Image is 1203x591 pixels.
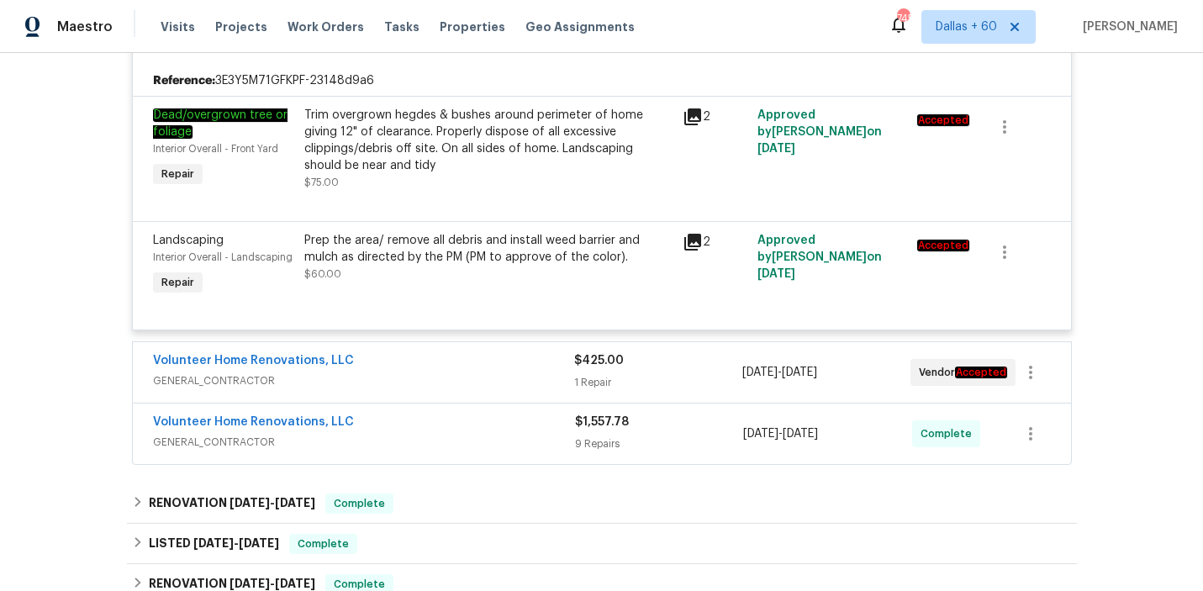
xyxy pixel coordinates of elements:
[525,18,635,35] span: Geo Assignments
[153,108,288,139] em: Dead/overgrown tree or foliage
[215,18,267,35] span: Projects
[153,72,215,89] b: Reference:
[230,578,270,589] span: [DATE]
[133,66,1071,96] div: 3E3Y5M71GFKPF-23148d9a6
[288,18,364,35] span: Work Orders
[917,114,969,126] em: Accepted
[153,372,574,389] span: GENERAL_CONTRACTOR
[440,18,505,35] span: Properties
[149,493,315,514] h6: RENOVATION
[743,425,818,442] span: -
[683,232,748,252] div: 2
[275,497,315,509] span: [DATE]
[155,166,201,182] span: Repair
[1076,18,1178,35] span: [PERSON_NAME]
[230,497,270,509] span: [DATE]
[919,364,1014,381] span: Vendor
[917,240,969,251] em: Accepted
[153,416,354,428] a: Volunteer Home Renovations, LLC
[757,143,795,155] span: [DATE]
[193,537,279,549] span: -
[304,177,339,187] span: $75.00
[153,144,278,154] span: Interior Overall - Front Yard
[757,268,795,280] span: [DATE]
[921,425,979,442] span: Complete
[327,495,392,512] span: Complete
[153,235,224,246] span: Landscaping
[897,10,909,27] div: 745
[149,534,279,554] h6: LISTED
[127,524,1077,564] div: LISTED [DATE]-[DATE]Complete
[575,435,744,452] div: 9 Repairs
[304,107,673,174] div: Trim overgrown hegdes & bushes around perimeter of home giving 12" of clearance. Properly dispose...
[683,107,748,127] div: 2
[304,269,341,279] span: $60.00
[239,537,279,549] span: [DATE]
[155,274,201,291] span: Repair
[757,109,882,155] span: Approved by [PERSON_NAME] on
[936,18,997,35] span: Dallas + 60
[304,232,673,266] div: Prep the area/ remove all debris and install weed barrier and mulch as directed by the PM (PM to ...
[742,364,817,381] span: -
[57,18,113,35] span: Maestro
[153,434,575,451] span: GENERAL_CONTRACTOR
[574,355,624,367] span: $425.00
[275,578,315,589] span: [DATE]
[782,367,817,378] span: [DATE]
[384,21,419,33] span: Tasks
[230,578,315,589] span: -
[757,235,882,280] span: Approved by [PERSON_NAME] on
[230,497,315,509] span: -
[161,18,195,35] span: Visits
[955,367,1007,378] em: Accepted
[742,367,778,378] span: [DATE]
[153,252,293,262] span: Interior Overall - Landscaping
[743,428,778,440] span: [DATE]
[291,536,356,552] span: Complete
[783,428,818,440] span: [DATE]
[153,355,354,367] a: Volunteer Home Renovations, LLC
[575,416,629,428] span: $1,557.78
[574,374,742,391] div: 1 Repair
[193,537,234,549] span: [DATE]
[127,483,1077,524] div: RENOVATION [DATE]-[DATE]Complete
